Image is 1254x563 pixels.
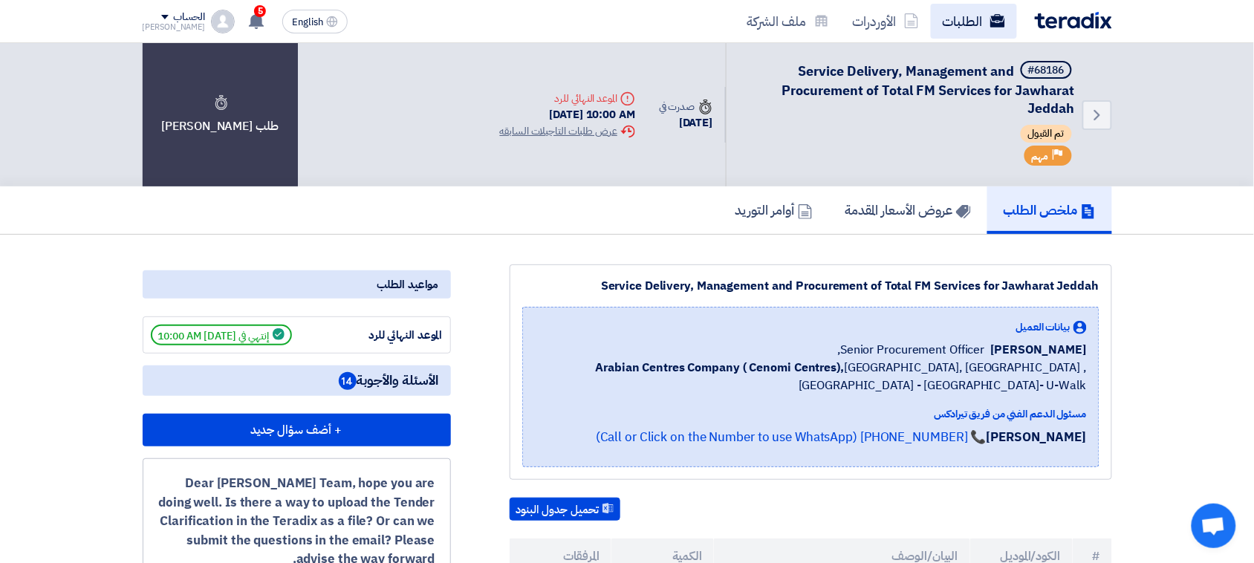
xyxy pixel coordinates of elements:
[596,428,987,446] a: 📞 [PHONE_NUMBER] (Call or Click on the Number to use WhatsApp)
[1028,65,1065,76] div: #68186
[659,99,712,114] div: صدرت في
[987,186,1112,234] a: ملخص الطلب
[143,414,451,446] button: + أضف سؤال جديد
[1016,319,1071,335] span: بيانات العميل
[292,17,323,27] span: English
[339,372,357,390] span: 14
[339,371,439,390] span: الأسئلة والأجوبة
[500,106,635,123] div: [DATE] 10:00 AM
[1032,149,1049,163] span: مهم
[500,123,635,139] div: عرض طلبات التاجيلات السابقه
[991,341,1087,359] span: [PERSON_NAME]
[987,428,1087,446] strong: [PERSON_NAME]
[1004,201,1096,218] h5: ملخص الطلب
[143,43,298,186] div: طلب [PERSON_NAME]
[151,325,292,345] span: إنتهي في [DATE] 10:00 AM
[659,114,712,131] div: [DATE]
[735,201,813,218] h5: أوامر التوريد
[535,359,1087,394] span: [GEOGRAPHIC_DATA], [GEOGRAPHIC_DATA] ,[GEOGRAPHIC_DATA] - [GEOGRAPHIC_DATA]- U-Walk
[595,359,844,377] b: Arabian Centres Company ( Cenomi Centres),
[744,61,1075,117] h5: Service Delivery, Management and Procurement of Total FM Services for Jawharat Jeddah
[143,270,451,299] div: مواعيد الطلب
[931,4,1017,39] a: الطلبات
[173,11,205,24] div: الحساب
[719,186,829,234] a: أوامر التوريد
[829,186,987,234] a: عروض الأسعار المقدمة
[841,4,931,39] a: الأوردرات
[845,201,971,218] h5: عروض الأسعار المقدمة
[211,10,235,33] img: profile_test.png
[143,23,206,31] div: [PERSON_NAME]
[510,498,620,521] button: تحميل جدول البنود
[1192,504,1236,548] div: دردشة مفتوحة
[735,4,841,39] a: ملف الشركة
[1035,12,1112,29] img: Teradix logo
[500,91,635,106] div: الموعد النهائي للرد
[1021,125,1072,143] span: تم القبول
[331,327,443,344] div: الموعد النهائي للرد
[535,406,1087,422] div: مسئول الدعم الفني من فريق تيرادكس
[282,10,348,33] button: English
[522,277,1099,295] div: Service Delivery, Management and Procurement of Total FM Services for Jawharat Jeddah
[782,61,1075,118] span: Service Delivery, Management and Procurement of Total FM Services for Jawharat Jeddah
[837,341,984,359] span: Senior Procurement Officer,
[254,5,266,17] span: 5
